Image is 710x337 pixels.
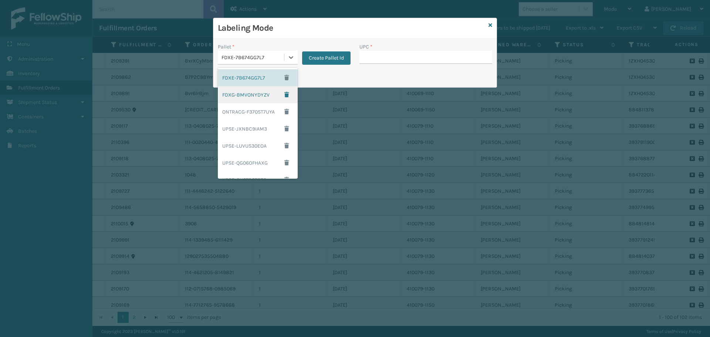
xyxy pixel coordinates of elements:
[218,171,298,188] div: UPSE-QU6TB3T6ZO
[302,51,351,65] button: Create Pallet Id
[218,154,298,171] div: UPSE-QG06OFHAXG
[222,54,285,61] div: FDXE-7B674GG7L7
[218,86,298,103] div: FDXG-BMVONYDYZV
[218,137,298,154] div: UPSE-LUVUS30EOA
[218,69,298,86] div: FDXE-7B674GG7L7
[218,43,234,51] label: Pallet
[218,103,298,120] div: ONTRACG-F370ST7UYA
[218,23,486,34] h3: Labeling Mode
[359,43,372,51] label: UPC
[218,120,298,137] div: UPSE-JXNBC9IAM3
